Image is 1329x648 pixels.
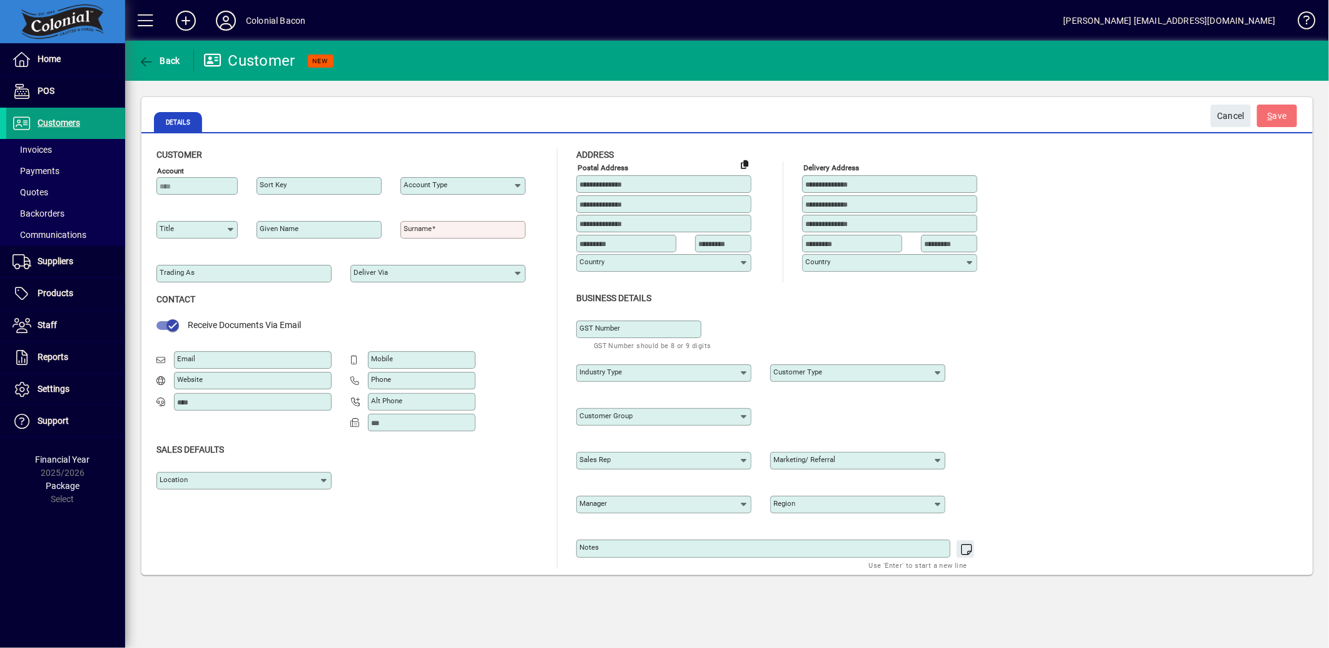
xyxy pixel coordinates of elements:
span: Package [46,481,79,491]
button: Profile [206,9,246,32]
a: POS [6,76,125,107]
span: Invoices [13,145,52,155]
span: Communications [13,230,86,240]
a: Reports [6,342,125,373]
span: POS [38,86,54,96]
span: Suppliers [38,256,73,266]
mat-label: Manager [579,499,607,508]
mat-label: Sort key [260,180,287,189]
div: Colonial Bacon [246,11,305,31]
span: NEW [313,57,328,65]
a: Staff [6,310,125,341]
mat-label: Surname [404,224,432,233]
button: Copy to Delivery address [735,154,755,174]
span: Business details [576,293,651,303]
mat-label: Email [177,354,195,363]
span: Sales defaults [156,445,224,455]
mat-label: Country [805,257,830,266]
a: Home [6,44,125,75]
a: Settings [6,374,125,405]
mat-label: Deliver via [354,268,388,277]
span: Financial Year [36,455,90,465]
app-page-header-button: Back [125,49,194,72]
button: Cancel [1211,105,1251,127]
mat-label: Account Type [404,180,447,189]
span: Products [38,288,73,298]
span: Quotes [13,187,48,197]
mat-label: GST Number [579,324,620,332]
mat-hint: GST Number should be 8 or 9 digits [594,338,711,352]
button: Add [166,9,206,32]
a: Support [6,406,125,437]
mat-label: Country [579,257,604,266]
a: Backorders [6,203,125,224]
button: Back [135,49,183,72]
span: Details [154,112,202,132]
mat-label: Location [160,475,188,484]
a: Suppliers [6,246,125,277]
div: Customer [203,51,295,71]
mat-label: Marketing/ Referral [773,455,835,464]
span: Reports [38,352,68,362]
mat-label: Phone [371,375,391,384]
span: Customer [156,150,202,160]
mat-label: Industry type [579,368,622,376]
mat-label: Customer group [579,411,633,420]
button: Save [1257,105,1297,127]
a: Communications [6,224,125,245]
span: S [1268,111,1273,121]
span: Home [38,54,61,64]
mat-hint: Use 'Enter' to start a new line [869,558,967,572]
span: Back [138,56,180,66]
mat-label: Website [177,375,203,384]
span: Staff [38,320,57,330]
span: Contact [156,294,195,304]
div: [PERSON_NAME] [EMAIL_ADDRESS][DOMAIN_NAME] [1064,11,1276,31]
span: ave [1268,106,1287,126]
a: Invoices [6,139,125,160]
mat-label: Alt Phone [371,396,402,405]
mat-label: Title [160,224,174,233]
span: Receive Documents Via Email [188,320,301,330]
mat-label: Trading as [160,268,195,277]
mat-label: Account [157,167,184,175]
a: Quotes [6,182,125,203]
span: Settings [38,384,69,394]
mat-label: Customer type [773,368,822,376]
mat-label: Mobile [371,354,393,363]
mat-label: Region [773,499,795,508]
mat-label: Given name [260,224,298,233]
span: Support [38,416,69,426]
span: Payments [13,166,59,176]
a: Knowledge Base [1288,3,1313,43]
a: Payments [6,160,125,182]
span: Customers [38,118,80,128]
span: Cancel [1217,106,1245,126]
a: Products [6,278,125,309]
mat-label: Notes [579,543,599,552]
span: Backorders [13,208,64,219]
mat-label: Sales rep [579,455,611,464]
span: Address [576,150,614,160]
